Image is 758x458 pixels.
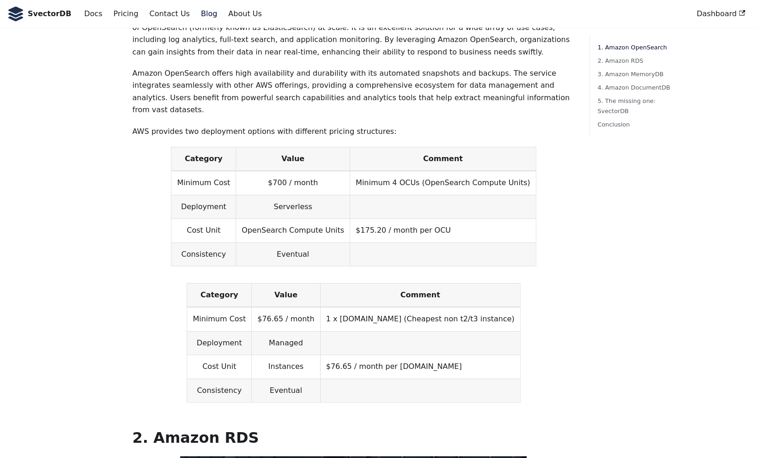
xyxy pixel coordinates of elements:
[171,171,236,195] td: Minimum Cost
[236,171,350,195] td: $700 / month
[187,283,252,307] th: Category
[171,219,236,242] td: Cost Unit
[252,283,320,307] th: Value
[132,10,575,59] p: Amazon OpenSearch is a robust, fully managed service designed to simplify the deployment, securit...
[187,355,252,379] td: Cost Unit
[171,147,236,171] th: Category
[350,147,536,171] th: Comment
[236,219,350,242] td: OpenSearch Compute Units
[236,147,350,171] th: Value
[132,67,575,116] p: Amazon OpenSearch offers high availability and durability with its automated snapshots and backup...
[108,6,144,22] a: Pricing
[597,120,673,129] a: Conclusion
[187,331,252,355] td: Deployment
[320,355,520,379] td: $76.65 / month per [DOMAIN_NAME]
[320,283,520,307] th: Comment
[187,307,252,331] td: Minimum Cost
[597,96,673,115] a: 5. The missing one: SvectorDB
[28,8,71,20] b: SvectorDB
[691,6,751,22] a: Dashboard
[597,69,673,79] a: 3. Amazon MemoryDB
[7,6,71,21] a: SvectorDB LogoSvectorDB
[132,428,575,447] h2: 2. Amazon RDS
[236,242,350,266] td: Eventual
[597,83,673,92] a: 4. Amazon DocumentDB
[350,219,536,242] td: $175.20 / month per OCU
[252,331,320,355] td: Managed
[132,126,575,138] p: AWS provides two deployment options with different pricing structures:
[187,379,252,402] td: Consistency
[252,307,320,331] td: $76.65 / month
[252,355,320,379] td: Instances
[320,307,520,331] td: 1 x [DOMAIN_NAME] (Cheapest non t2/t3 instance)
[7,6,24,21] img: SvectorDB Logo
[223,6,267,22] a: About Us
[597,56,673,66] a: 2. Amazon RDS
[195,6,223,22] a: Blog
[171,242,236,266] td: Consistency
[597,42,673,52] a: 1. Amazon OpenSearch
[252,379,320,402] td: Eventual
[171,195,236,218] td: Deployment
[79,6,108,22] a: Docs
[350,171,536,195] td: Minimum 4 OCUs (OpenSearch Compute Units)
[236,195,350,218] td: Serverless
[144,6,195,22] a: Contact Us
